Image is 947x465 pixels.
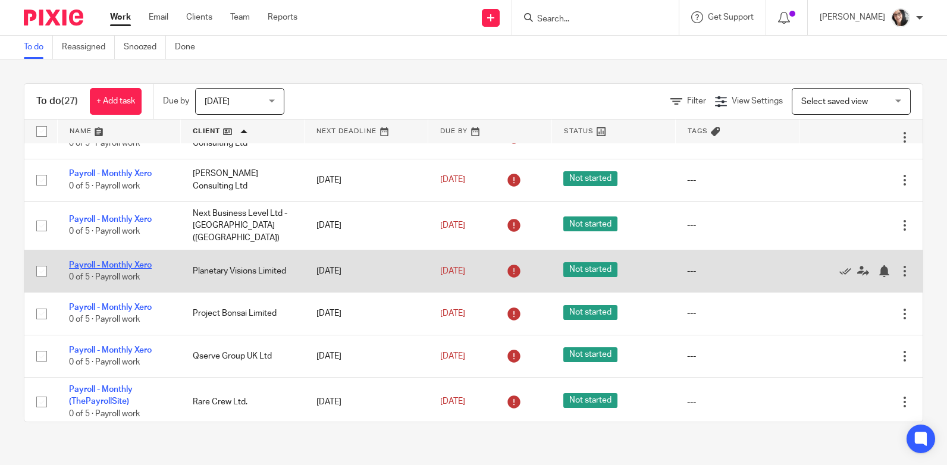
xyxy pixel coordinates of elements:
[563,262,617,277] span: Not started
[891,8,910,27] img: me%20(1).jpg
[687,97,706,105] span: Filter
[440,398,465,406] span: [DATE]
[69,346,152,354] a: Payroll - Monthly Xero
[536,14,643,25] input: Search
[186,11,212,23] a: Clients
[61,96,78,106] span: (27)
[563,216,617,231] span: Not started
[440,309,465,318] span: [DATE]
[90,88,142,115] a: + Add task
[732,97,783,105] span: View Settings
[820,11,885,23] p: [PERSON_NAME]
[124,36,166,59] a: Snoozed
[181,159,305,201] td: [PERSON_NAME] Consulting Ltd
[440,352,465,360] span: [DATE]
[440,176,465,184] span: [DATE]
[687,396,787,408] div: ---
[688,128,708,134] span: Tags
[305,250,428,292] td: [DATE]
[268,11,297,23] a: Reports
[69,316,140,324] span: 0 of 5 · Payroll work
[69,385,133,406] a: Payroll - Monthly (ThePayrollSite)
[563,305,617,320] span: Not started
[440,267,465,275] span: [DATE]
[440,221,465,230] span: [DATE]
[305,293,428,335] td: [DATE]
[69,228,140,236] span: 0 of 5 · Payroll work
[69,273,140,281] span: 0 of 5 · Payroll work
[69,303,152,312] a: Payroll - Monthly Xero
[181,293,305,335] td: Project Bonsai Limited
[62,36,115,59] a: Reassigned
[305,378,428,426] td: [DATE]
[110,11,131,23] a: Work
[687,219,787,231] div: ---
[181,335,305,377] td: Qserve Group UK Ltd
[687,350,787,362] div: ---
[205,98,230,106] span: [DATE]
[149,11,168,23] a: Email
[687,174,787,186] div: ---
[563,171,617,186] span: Not started
[305,159,428,201] td: [DATE]
[687,265,787,277] div: ---
[36,95,78,108] h1: To do
[69,261,152,269] a: Payroll - Monthly Xero
[24,10,83,26] img: Pixie
[69,169,152,178] a: Payroll - Monthly Xero
[69,358,140,366] span: 0 of 5 · Payroll work
[175,36,204,59] a: Done
[801,98,868,106] span: Select saved view
[230,11,250,23] a: Team
[24,36,53,59] a: To do
[69,182,140,190] span: 0 of 5 · Payroll work
[69,139,140,147] span: 0 of 5 · Payroll work
[181,201,305,250] td: Next Business Level Ltd - [GEOGRAPHIC_DATA] ([GEOGRAPHIC_DATA])
[708,13,754,21] span: Get Support
[181,250,305,292] td: Planetary Visions Limited
[69,215,152,224] a: Payroll - Monthly Xero
[687,307,787,319] div: ---
[839,265,857,277] a: Mark as done
[305,201,428,250] td: [DATE]
[163,95,189,107] p: Due by
[69,410,140,418] span: 0 of 5 · Payroll work
[181,378,305,426] td: Rare Crew Ltd.
[563,347,617,362] span: Not started
[563,393,617,408] span: Not started
[305,335,428,377] td: [DATE]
